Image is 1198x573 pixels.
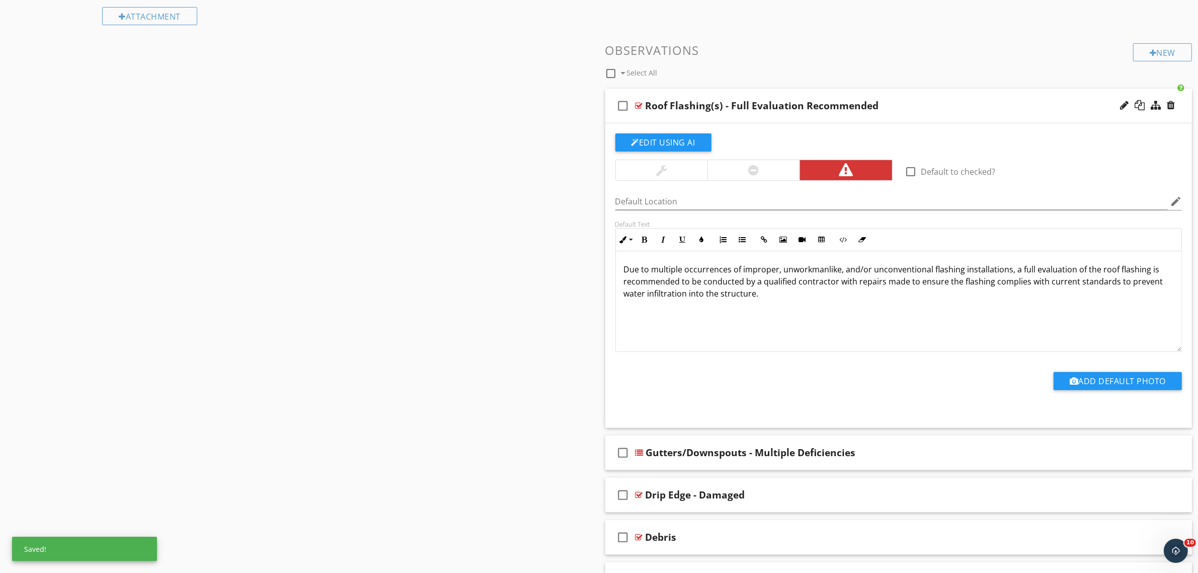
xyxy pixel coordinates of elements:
[615,441,631,465] i: check_box_outline_blank
[733,230,752,249] button: Unordered List
[1054,372,1182,390] button: Add Default Photo
[834,230,853,249] button: Code View
[624,263,1174,300] p: Due to multiple occurrences of improper, unworkmanlike, and/or unconventional flashing installati...
[615,193,1168,210] input: Default Location
[635,230,654,249] button: Bold (Ctrl+B)
[616,230,635,249] button: Inline Style
[12,537,157,561] div: Saved!
[774,230,793,249] button: Insert Image (Ctrl+P)
[615,133,711,152] button: Edit Using AI
[654,230,673,249] button: Italic (Ctrl+I)
[1184,539,1196,547] span: 10
[102,7,197,25] div: Attachment
[692,230,711,249] button: Colors
[921,167,995,177] label: Default to checked?
[646,531,677,543] div: Debris
[1133,43,1192,61] div: New
[755,230,774,249] button: Insert Link (Ctrl+K)
[1164,539,1188,563] iframe: Intercom live chat
[626,68,657,78] span: Select All
[673,230,692,249] button: Underline (Ctrl+U)
[812,230,831,249] button: Insert Table
[793,230,812,249] button: Insert Video
[714,230,733,249] button: Ordered List
[615,220,1182,228] div: Default Text
[646,447,856,459] div: Gutters/Downspouts - Multiple Deficiencies
[853,230,872,249] button: Clear Formatting
[615,483,631,507] i: check_box_outline_blank
[615,525,631,549] i: check_box_outline_blank
[1170,195,1182,207] i: edit
[646,100,879,112] div: Roof Flashing(s) - Full Evaluation Recommended
[605,43,1192,57] h3: Observations
[615,94,631,118] i: check_box_outline_blank
[646,489,745,501] div: Drip Edge - Damaged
